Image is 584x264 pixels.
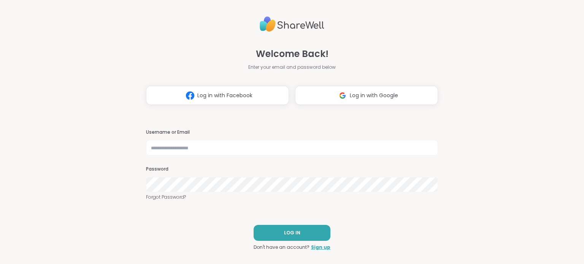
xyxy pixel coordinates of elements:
span: Don't have an account? [254,244,309,251]
img: ShareWell Logomark [183,89,197,103]
h3: Password [146,166,438,172]
img: ShareWell Logo [260,13,324,35]
button: Log in with Google [295,86,438,105]
button: LOG IN [254,225,330,241]
a: Forgot Password? [146,194,438,201]
h3: Username or Email [146,129,438,136]
a: Sign up [311,244,330,251]
img: ShareWell Logomark [335,89,350,103]
span: Enter your email and password below [248,64,336,71]
span: Log in with Google [350,92,398,100]
span: LOG IN [284,229,300,236]
span: Log in with Facebook [197,92,252,100]
button: Log in with Facebook [146,86,289,105]
span: Welcome Back! [256,47,328,61]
